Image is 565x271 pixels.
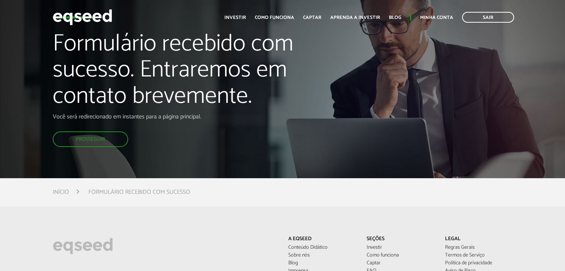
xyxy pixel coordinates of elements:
[224,15,246,20] a: Investir
[389,15,401,20] a: Blog
[53,113,324,120] p: Você será redirecionado em instantes para a página principal.
[288,261,355,266] a: Blog
[303,15,321,20] a: Captar
[53,7,112,27] img: EqSeed
[462,12,514,23] a: Sair
[445,261,512,266] a: Política de privacidade
[367,245,434,250] a: Investir
[53,189,69,195] a: Início
[255,15,294,20] a: Como funciona
[288,253,355,258] a: Sobre nós
[367,261,434,266] a: Captar
[445,245,512,250] a: Regras Gerais
[88,187,190,197] li: Formulário recebido com sucesso
[288,236,355,242] p: A EqSeed
[330,15,380,20] a: Aprenda a investir
[53,31,324,113] h1: Formulário recebido com sucesso. Entraremos em contato brevemente.
[53,236,113,256] img: EqSeed Logo
[288,245,355,250] a: Conteúdo Didático
[367,236,434,242] p: Seções
[445,236,512,242] p: Legal
[420,15,453,20] a: Minha conta
[367,253,434,258] a: Como funciona
[445,253,512,258] a: Termos de Serviço
[53,131,128,147] a: Prosseguir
